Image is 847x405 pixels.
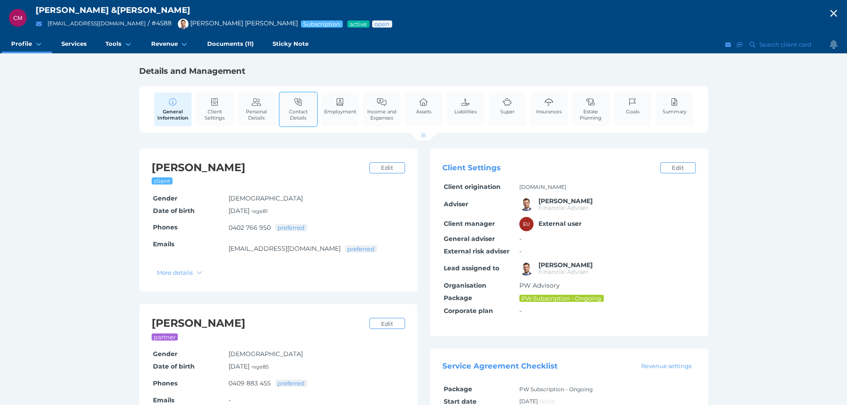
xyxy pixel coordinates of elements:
[148,19,172,27] span: / # 4588
[151,40,178,48] span: Revenue
[105,40,121,48] span: Tools
[229,379,271,387] a: 0409 883 455
[153,333,177,341] span: partner
[13,15,23,21] span: CM
[414,92,434,120] a: Assets
[178,19,189,29] img: Brad Bond
[538,220,582,228] span: External user
[519,281,560,289] span: PW Advisory
[349,20,368,28] span: Service package status: Active service agreement in place
[207,40,254,48] span: Documents (11)
[198,108,231,121] span: Client Settings
[624,92,642,120] a: Goals
[153,207,195,215] span: Date of birth
[11,40,32,48] span: Profile
[253,208,268,214] small: age 81
[758,41,815,48] span: Search client card
[626,108,639,115] span: Goals
[660,92,689,120] a: Summary
[154,92,192,126] a: General Information
[572,92,610,126] a: Estate Planning
[444,264,499,272] span: Lead assigned to
[500,108,514,115] span: Super
[637,361,695,370] a: Revenue settings
[534,92,564,120] a: Insurances
[238,92,275,126] a: Personal Details
[444,307,493,315] span: Corporate plan
[240,108,273,121] span: Personal Details
[153,194,177,202] span: Gender
[454,108,477,115] span: Liabilities
[153,269,195,276] span: More details
[139,66,708,76] h1: Details and Management
[538,197,593,205] span: Brad Bond
[282,108,315,121] span: Contact Details
[198,36,263,53] a: Documents (11)
[519,217,534,231] div: External user
[519,307,522,315] span: -
[153,223,177,231] span: Phones
[324,108,356,115] span: Employment
[442,164,501,172] span: Client Settings
[374,20,390,28] span: Advice status: Review not yet booked in
[444,247,510,255] span: External risk adviser
[536,108,562,115] span: Insurances
[196,92,233,126] a: Client Settings
[519,247,522,255] span: -
[662,108,686,115] span: Summary
[322,92,358,120] a: Employment
[61,40,87,48] span: Services
[153,362,195,370] span: Date of birth
[444,200,468,208] span: Adviser
[173,19,298,27] span: [PERSON_NAME] [PERSON_NAME]
[746,39,816,50] button: Search client card
[48,20,146,27] a: [EMAIL_ADDRESS][DOMAIN_NAME]
[36,5,109,15] span: [PERSON_NAME]
[280,92,317,126] a: Contact Details
[519,197,534,211] img: Brad Bond
[538,268,588,275] span: Financial Adviser
[444,220,495,228] span: Client manager
[498,92,517,120] a: Super
[229,350,303,358] span: [DEMOGRAPHIC_DATA]
[369,318,405,329] a: Edit
[521,295,602,302] span: PW Subscription - Ongoing
[444,183,501,191] span: Client origination
[142,36,198,53] a: Revenue
[369,162,405,173] a: Edit
[157,108,189,121] span: General Information
[52,36,96,53] a: Services
[153,350,177,358] span: Gender
[152,161,365,175] h2: [PERSON_NAME]
[229,396,231,404] span: -
[253,364,269,370] small: age 85
[518,383,696,396] td: PW Subscription - Ongoing
[152,317,365,330] h2: [PERSON_NAME]
[660,162,696,173] a: Edit
[574,108,607,121] span: Estate Planning
[377,320,397,327] span: Edit
[153,379,177,387] span: Phones
[442,361,558,370] span: Service Agreement Checklist
[637,362,695,369] span: Revenue settings
[277,224,305,231] span: preferred
[229,362,269,370] span: [DATE] •
[523,221,530,227] span: EU
[229,224,271,232] a: 0402 766 950
[444,281,486,289] span: Organisation
[273,40,309,48] span: Sticky Note
[229,194,303,202] span: [DEMOGRAPHIC_DATA]
[538,261,593,269] span: Brad Bond
[9,9,27,27] div: Carol Madigan
[363,92,401,126] a: Income and Expenses
[735,39,744,50] button: SMS
[2,36,52,53] a: Profile
[111,5,190,15] span: & [PERSON_NAME]
[519,235,522,243] span: -
[416,108,431,115] span: Assets
[724,39,733,50] button: Email
[452,92,479,120] a: Liabilities
[539,398,555,405] span: 00:00
[277,380,305,387] span: preferred
[153,396,174,404] span: Emails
